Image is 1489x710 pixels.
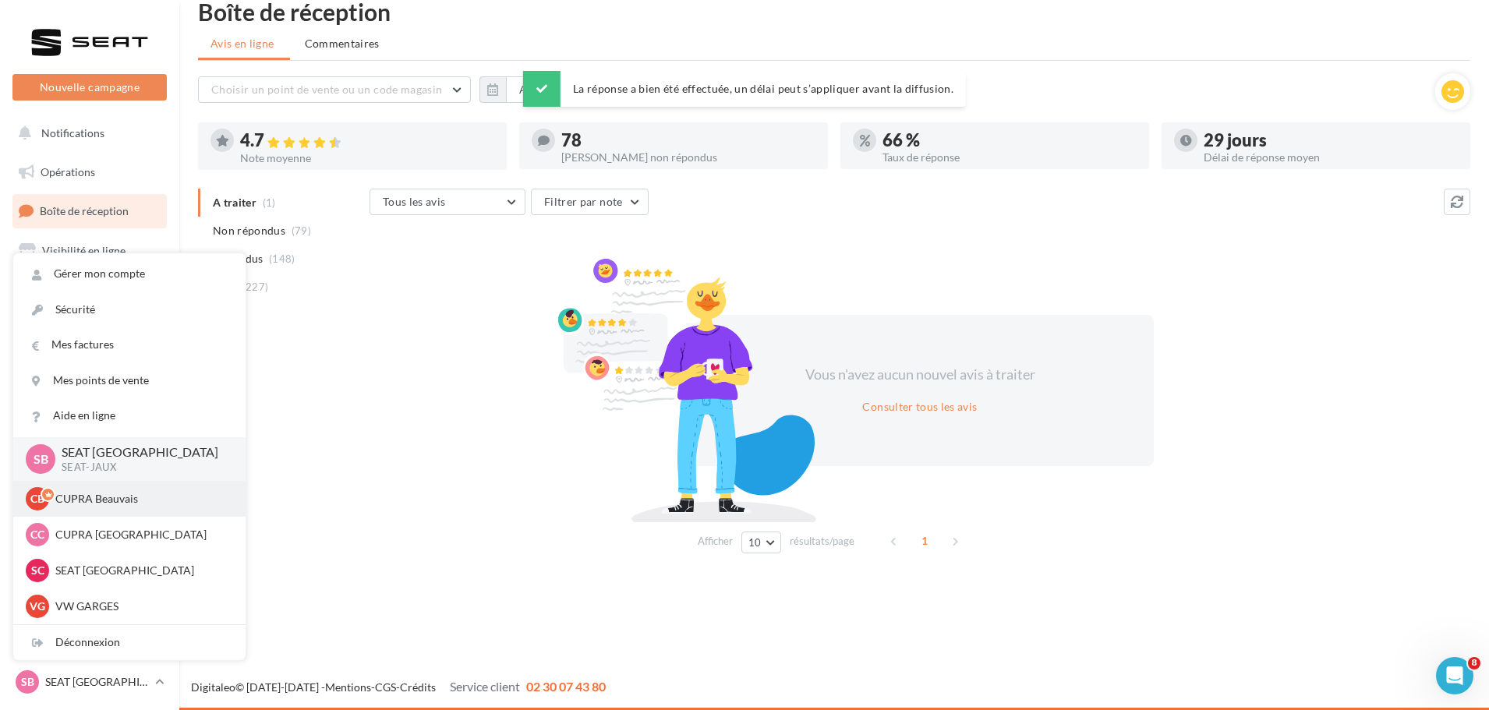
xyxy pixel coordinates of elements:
[1436,657,1473,694] iframe: Intercom live chat
[40,204,129,217] span: Boîte de réception
[1468,657,1480,669] span: 8
[856,397,983,416] button: Consulter tous les avis
[41,165,95,178] span: Opérations
[748,536,762,549] span: 10
[31,563,44,578] span: SC
[1204,132,1458,149] div: 29 jours
[370,189,525,215] button: Tous les avis
[242,281,269,293] span: (227)
[269,253,295,265] span: (148)
[400,680,436,694] a: Crédits
[211,83,442,96] span: Choisir un point de vente ou un code magasin
[698,534,733,549] span: Afficher
[41,126,104,140] span: Notifications
[42,244,126,257] span: Visibilité en ligne
[1204,152,1458,163] div: Délai de réponse moyen
[9,312,170,344] a: Contacts
[191,680,235,694] a: Digitaleo
[479,76,574,103] button: Au total
[13,363,246,398] a: Mes points de vente
[9,235,170,267] a: Visibilité en ligne
[191,680,606,694] span: © [DATE]-[DATE] - - -
[9,480,170,526] a: Campagnes DataOnDemand
[198,76,471,103] button: Choisir un point de vente ou un code magasin
[790,534,854,549] span: résultats/page
[62,443,221,461] p: SEAT [GEOGRAPHIC_DATA]
[506,76,574,103] button: Au total
[240,132,494,150] div: 4.7
[13,327,246,362] a: Mes factures
[9,156,170,189] a: Opérations
[213,251,263,267] span: Répondus
[30,491,44,507] span: CB
[55,527,227,542] p: CUPRA [GEOGRAPHIC_DATA]
[30,527,44,542] span: CC
[9,390,170,422] a: Calendrier
[383,195,446,208] span: Tous les avis
[55,599,227,614] p: VW GARGES
[325,680,371,694] a: Mentions
[12,667,167,697] a: SB SEAT [GEOGRAPHIC_DATA]
[375,680,396,694] a: CGS
[882,152,1137,163] div: Taux de réponse
[13,398,246,433] a: Aide en ligne
[523,71,966,107] div: La réponse a bien été effectuée, un délai peut s’appliquer avant la diffusion.
[912,528,937,553] span: 1
[55,491,227,507] p: CUPRA Beauvais
[55,563,227,578] p: SEAT [GEOGRAPHIC_DATA]
[9,428,170,474] a: PLV et print personnalisable
[450,679,520,694] span: Service client
[9,274,170,306] a: Campagnes
[292,224,311,237] span: (79)
[45,674,149,690] p: SEAT [GEOGRAPHIC_DATA]
[13,292,246,327] a: Sécurité
[34,450,48,468] span: SB
[9,351,170,383] a: Médiathèque
[12,74,167,101] button: Nouvelle campagne
[741,532,781,553] button: 10
[240,153,494,164] div: Note moyenne
[305,36,380,51] span: Commentaires
[13,625,246,660] div: Déconnexion
[9,194,170,228] a: Boîte de réception
[526,679,606,694] span: 02 30 07 43 80
[9,117,164,150] button: Notifications
[30,599,45,614] span: VG
[13,256,246,291] a: Gérer mon compte
[213,223,285,238] span: Non répondus
[62,461,221,475] p: SEAT-JAUX
[882,132,1137,149] div: 66 %
[561,132,815,149] div: 78
[786,365,1054,385] div: Vous n'avez aucun nouvel avis à traiter
[561,152,815,163] div: [PERSON_NAME] non répondus
[531,189,649,215] button: Filtrer par note
[21,674,34,690] span: SB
